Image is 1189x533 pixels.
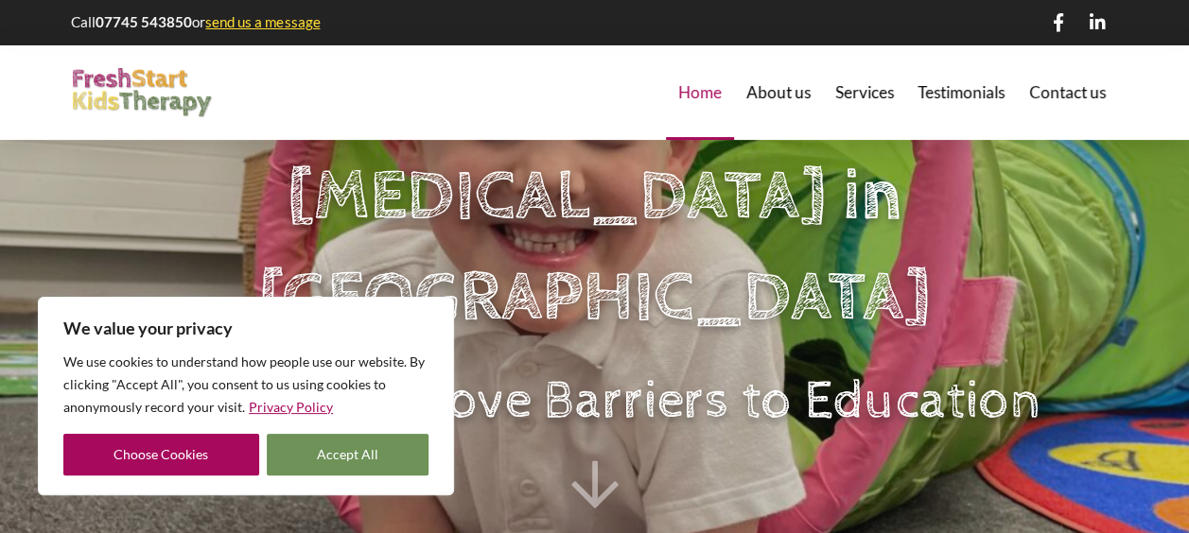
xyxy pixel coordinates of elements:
a: Services [823,45,906,140]
p: Call or [71,12,323,32]
p: We use cookies to understand how people use our website. By clicking "Accept All", you consent to... [63,351,428,419]
span: Contact us [1029,84,1106,100]
a: send us a message [205,13,320,30]
a: Home [666,45,734,140]
p: We value your privacy [63,317,428,339]
span: Home [678,84,722,100]
strong: 07745 543850 [96,13,192,30]
span: About us [746,84,811,100]
span: Services [835,84,894,100]
button: Accept All [267,434,429,475]
button: Choose Cookies [63,434,259,475]
a: About us [734,45,823,140]
a: Privacy Policy [248,398,334,416]
a: Contact us [1017,45,1118,140]
p: Helping Remove Barriers to Education [148,364,1041,439]
h1: [MEDICAL_DATA] in [GEOGRAPHIC_DATA] [101,147,1087,349]
span: Testimonials [918,84,1005,100]
a: Testimonials [905,45,1017,140]
img: FreshStart Kids Therapy logo [71,68,213,118]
